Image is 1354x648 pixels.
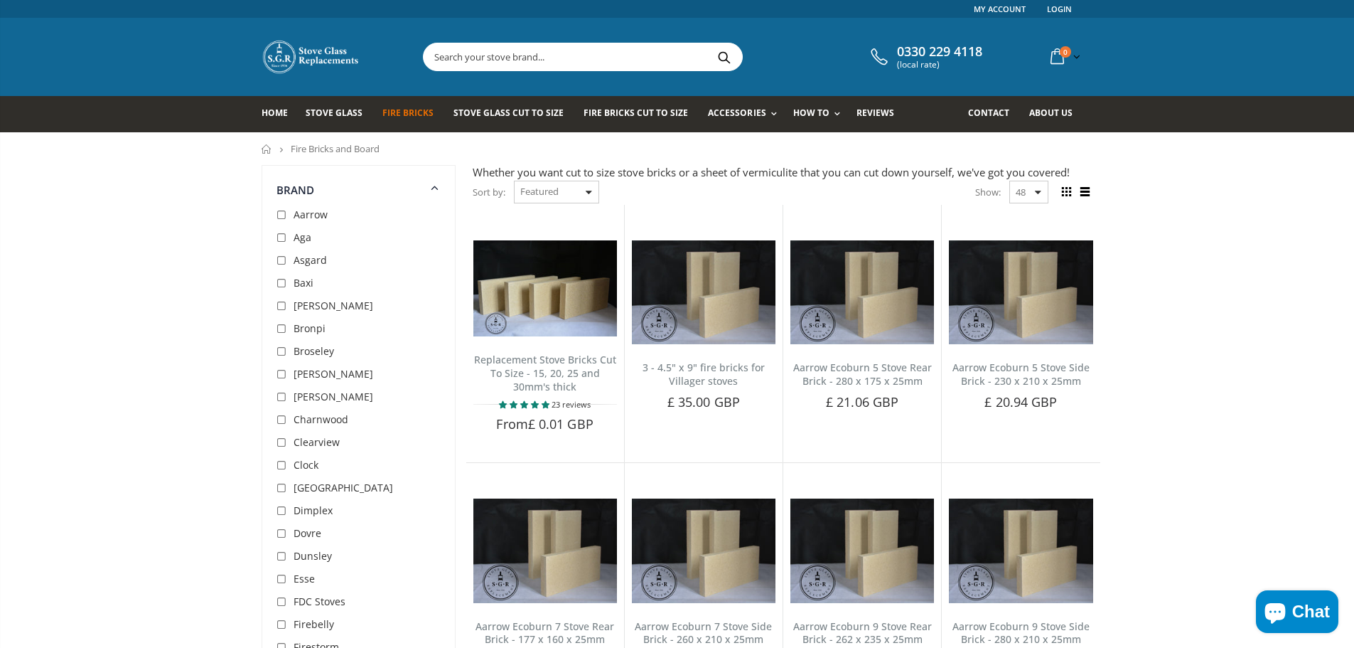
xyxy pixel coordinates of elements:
[584,107,688,119] span: Fire Bricks Cut To Size
[1078,184,1093,200] span: List view
[708,107,765,119] span: Accessories
[294,549,332,563] span: Dunsley
[952,361,1090,388] a: Aarrow Ecoburn 5 Stove Side Brick - 230 x 210 x 25mm
[897,60,982,70] span: (local rate)
[453,96,574,132] a: Stove Glass Cut To Size
[294,322,326,335] span: Bronpi
[473,180,505,205] span: Sort by:
[424,43,901,70] input: Search your stove brand...
[262,96,299,132] a: Home
[294,435,340,449] span: Clearview
[1059,184,1075,200] span: Grid view
[499,399,552,410] span: 4.78 stars
[294,344,334,358] span: Broseley
[294,526,321,540] span: Dovre
[262,144,272,154] a: Home
[709,43,741,70] button: Search
[528,415,593,432] span: £ 0.01 GBP
[1045,43,1083,70] a: 0
[793,620,932,647] a: Aarrow Ecoburn 9 Stove Rear Brick - 262 x 235 x 25mm
[306,96,373,132] a: Stove Glass
[952,620,1090,647] a: Aarrow Ecoburn 9 Stove Side Brick - 280 x 210 x 25mm
[968,107,1009,119] span: Contact
[294,481,393,494] span: [GEOGRAPHIC_DATA]
[294,253,327,267] span: Asgard
[291,142,380,155] span: Fire Bricks and Board
[635,620,772,647] a: Aarrow Ecoburn 7 Stove Side Brick - 260 x 210 x 25mm
[294,276,313,290] span: Baxi
[949,499,1092,602] img: Aarrow Ecoburn 9 Stove Side Brick - 280 x 210 x 25mm
[949,240,1092,344] img: Aarrow Ecoburn 5 Stove Side Brick
[856,96,905,132] a: Reviews
[475,620,614,647] a: Aarrow Ecoburn 7 Stove Rear Brick - 177 x 160 x 25mm
[382,96,444,132] a: Fire Bricks
[897,44,982,60] span: 0330 229 4118
[856,107,894,119] span: Reviews
[632,499,775,602] img: Aarrow Ecoburn 7 Side Brick
[790,499,934,602] img: Aarrow Ecoburn 9 Rear Brick
[453,107,564,119] span: Stove Glass Cut To Size
[496,415,593,432] span: From
[473,240,617,336] img: Replacement Stove Bricks Cut To Size - 15, 20, 25 and 30mm's thick
[473,165,1093,180] div: Whether you want cut to size stove bricks or a sheet of vermiculite that you can cut down yoursel...
[790,240,934,344] img: Aarrow Ecoburn 5 Stove Rear Brick
[262,39,361,75] img: Stove Glass Replacement
[294,413,348,426] span: Charnwood
[474,353,616,393] a: Replacement Stove Bricks Cut To Size - 15, 20, 25 and 30mm's thick
[294,230,311,244] span: Aga
[276,183,315,197] span: Brand
[643,361,765,388] a: 3 - 4.5" x 9" fire bricks for Villager stoves
[975,181,1001,203] span: Show:
[826,393,898,410] span: £ 21.06 GBP
[1029,96,1083,132] a: About us
[793,361,932,388] a: Aarrow Ecoburn 5 Stove Rear Brick - 280 x 175 x 25mm
[306,107,362,119] span: Stove Glass
[867,44,982,70] a: 0330 229 4118 (local rate)
[294,504,333,517] span: Dimplex
[294,458,318,472] span: Clock
[294,390,373,403] span: [PERSON_NAME]
[382,107,434,119] span: Fire Bricks
[294,367,373,381] span: [PERSON_NAME]
[1060,46,1071,58] span: 0
[294,595,345,608] span: FDC Stoves
[1029,107,1073,119] span: About us
[294,572,315,585] span: Esse
[984,393,1057,410] span: £ 20.94 GBP
[968,96,1020,132] a: Contact
[294,208,328,221] span: Aarrow
[473,499,617,602] img: Aarrow Ecoburn 7 Rear Brick
[793,107,829,119] span: How To
[262,107,288,119] span: Home
[667,393,740,410] span: £ 35.00 GBP
[294,299,373,312] span: [PERSON_NAME]
[793,96,847,132] a: How To
[584,96,699,132] a: Fire Bricks Cut To Size
[632,240,775,344] img: 3 - 4.5" x 9" fire bricks for Villager stoves
[294,617,334,631] span: Firebelly
[708,96,783,132] a: Accessories
[552,399,591,410] span: 23 reviews
[1252,590,1343,637] inbox-online-store-chat: Shopify online store chat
